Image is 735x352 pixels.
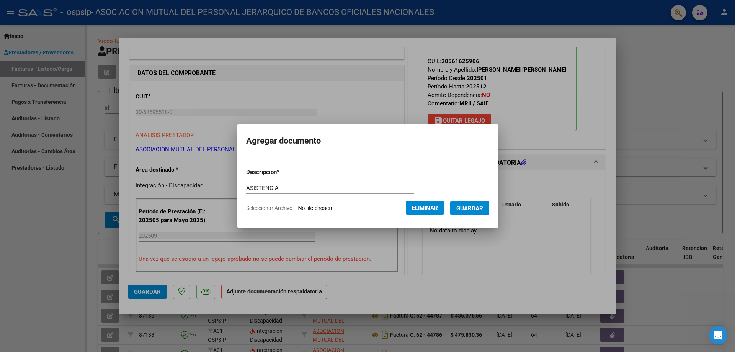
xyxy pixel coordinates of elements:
[246,168,319,177] p: Descripcion
[450,201,489,215] button: Guardar
[456,205,483,212] span: Guardar
[246,205,292,211] span: Seleccionar Archivo
[246,134,489,148] h2: Agregar documento
[412,205,438,211] span: Eliminar
[709,326,727,344] div: Open Intercom Messenger
[406,201,444,215] button: Eliminar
